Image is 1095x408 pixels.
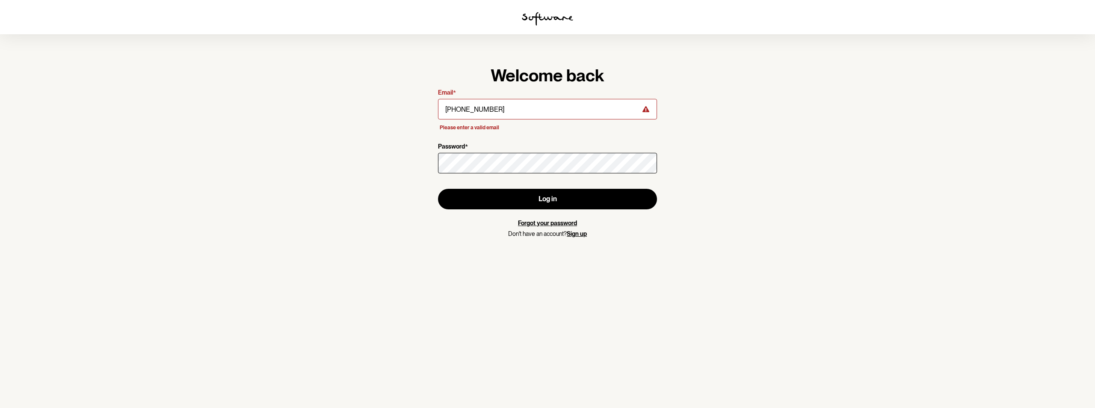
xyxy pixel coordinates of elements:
[522,12,573,26] img: software logo
[518,220,577,226] a: Forgot your password
[438,230,657,238] p: Don't have an account?
[438,89,453,97] p: Email
[438,65,657,86] h1: Welcome back
[438,143,465,151] p: Password
[438,189,657,209] button: Log in
[567,230,587,237] a: Sign up
[440,125,499,131] span: Please enter a valid email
